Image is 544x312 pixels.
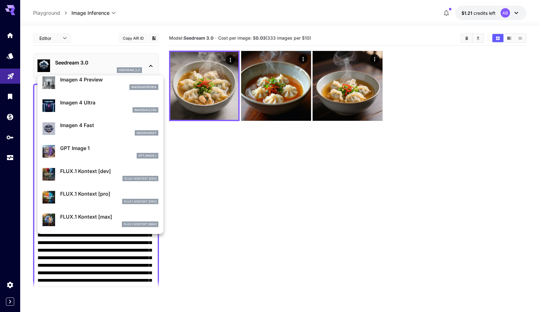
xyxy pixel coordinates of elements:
[42,165,158,184] div: FLUX.1 Kontext [dev]FLUX.1 Kontext [dev]
[513,282,544,312] iframe: Chat Widget
[134,108,156,112] p: imagen4ultra
[124,199,156,204] p: FLUX.1 Kontext [pro]
[60,99,158,106] p: Imagen 4 Ultra
[42,73,158,92] div: Imagen 4 Previewimagen4preview
[42,142,158,161] div: GPT Image 1gpt_image_1
[42,187,158,207] div: FLUX.1 Kontext [pro]FLUX.1 Kontext [pro]
[124,222,156,226] p: FLUX.1 Kontext [max]
[60,76,158,83] p: Imagen 4 Preview
[42,119,158,138] div: Imagen 4 Fastimagen4fast
[60,144,158,152] p: GPT Image 1
[131,85,156,89] p: imagen4preview
[60,121,158,129] p: Imagen 4 Fast
[60,167,158,175] p: FLUX.1 Kontext [dev]
[42,210,158,230] div: FLUX.1 Kontext [max]FLUX.1 Kontext [max]
[60,213,158,220] p: FLUX.1 Kontext [max]
[124,176,156,181] p: FLUX.1 Kontext [dev]
[139,153,156,158] p: gpt_image_1
[60,190,158,198] p: FLUX.1 Kontext [pro]
[137,131,156,135] p: imagen4fast
[42,96,158,115] div: Imagen 4 Ultraimagen4ultra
